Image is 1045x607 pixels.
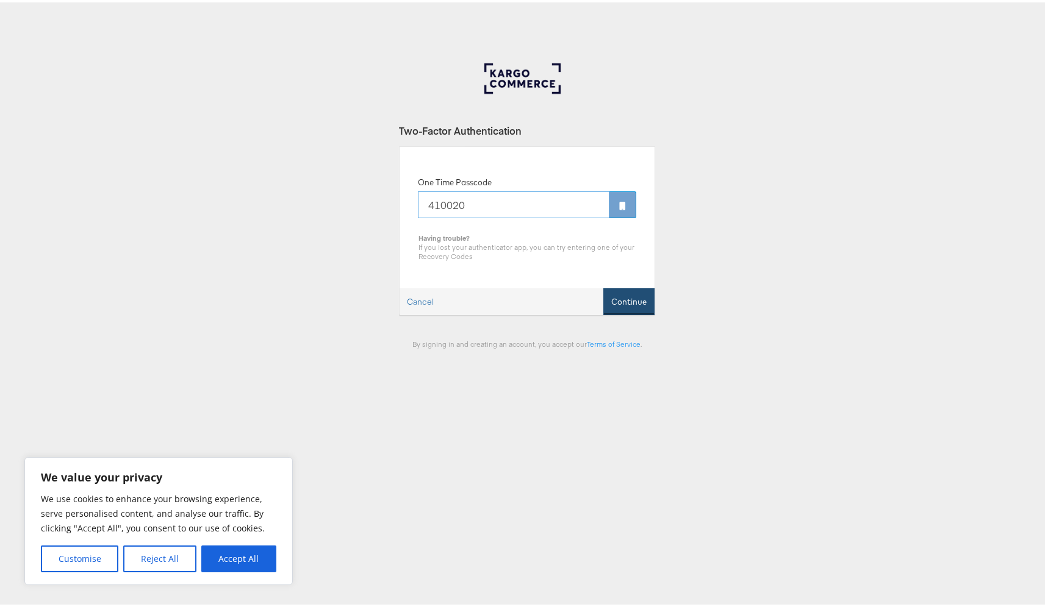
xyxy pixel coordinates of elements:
div: By signing in and creating an account, you accept our . [399,337,655,346]
p: We use cookies to enhance your browsing experience, serve personalised content, and analyse our t... [41,489,276,533]
button: Customise [41,543,118,570]
button: Accept All [201,543,276,570]
a: Cancel [400,286,441,313]
span: If you lost your authenticator app, you can try entering one of your Recovery Codes [418,240,634,258]
input: Enter the code [418,189,609,216]
a: Terms of Service [587,337,641,346]
div: Two-Factor Authentication [399,121,655,135]
button: Reject All [123,543,196,570]
button: Continue [603,286,655,313]
div: We value your privacy [24,455,293,583]
p: We value your privacy [41,467,276,482]
label: One Time Passcode [418,174,492,186]
b: Having trouble? [418,231,470,240]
